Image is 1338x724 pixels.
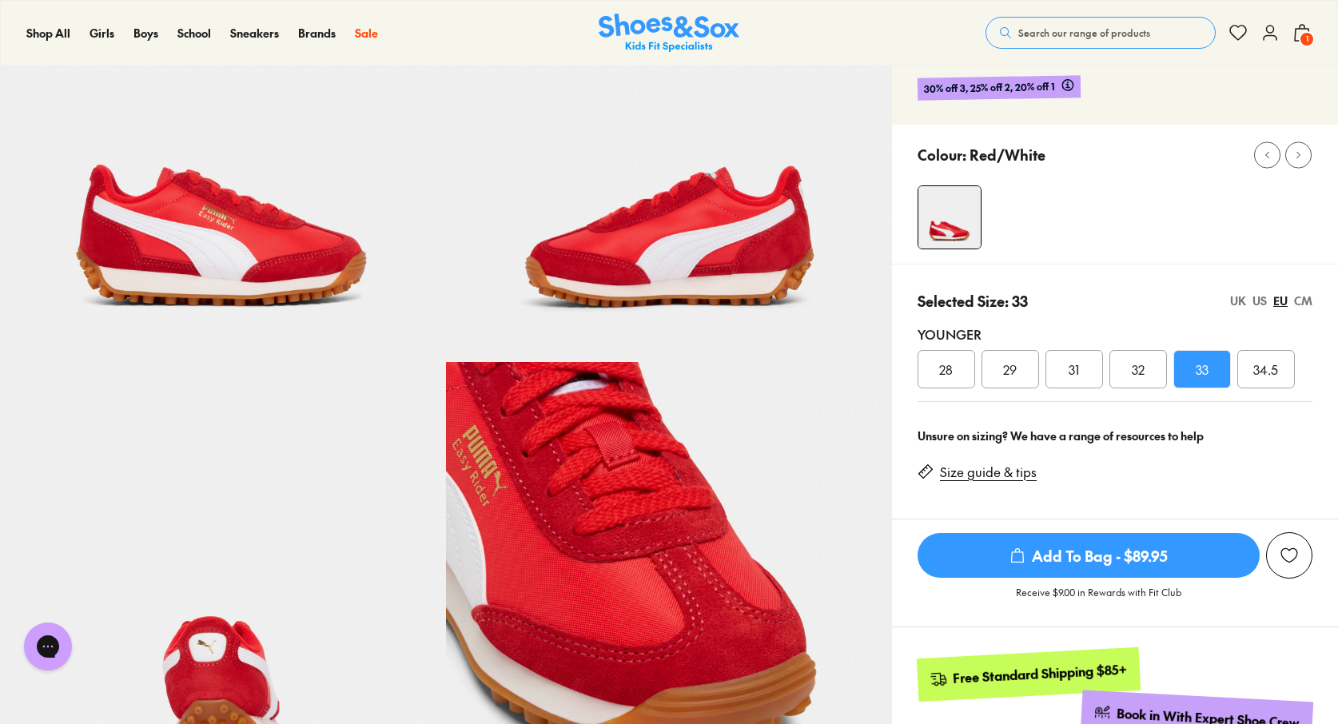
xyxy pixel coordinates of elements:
span: 29 [1003,360,1017,379]
span: 34.5 [1253,360,1278,379]
span: Brands [298,25,336,41]
button: Add To Bag - $89.95 [918,532,1260,579]
span: Boys [133,25,158,41]
span: Sneakers [230,25,279,41]
img: Easy Rider Vintage Ps B Red/White [918,186,981,249]
div: Younger [918,324,1312,344]
button: 1 [1292,15,1312,50]
p: Colour: [918,144,966,165]
iframe: Gorgias live chat messenger [16,617,80,676]
a: Sale [355,25,378,42]
span: 28 [939,360,953,379]
button: Search our range of products [986,17,1216,49]
button: Add to Wishlist [1266,532,1312,579]
a: Shoes & Sox [599,14,739,53]
a: School [177,25,211,42]
p: Selected Size: 33 [918,290,1028,312]
span: 33 [1196,360,1209,379]
span: Sale [355,25,378,41]
div: EU [1273,292,1288,309]
a: Size guide & tips [940,463,1037,481]
div: Free Standard Shipping $85+ [953,661,1128,687]
a: Girls [90,25,114,42]
a: Sneakers [230,25,279,42]
div: UK [1230,292,1246,309]
span: 32 [1132,360,1145,379]
div: CM [1294,292,1312,309]
span: 1 [1299,31,1315,47]
p: Red/White [970,144,1045,165]
div: Unsure on sizing? We have a range of resources to help [918,428,1312,444]
a: Free Standard Shipping $85+ [917,647,1141,702]
a: Boys [133,25,158,42]
span: 31 [1069,360,1079,379]
p: Receive $9.00 in Rewards with Fit Club [1016,585,1181,614]
span: Girls [90,25,114,41]
a: Shop All [26,25,70,42]
span: School [177,25,211,41]
span: Add To Bag - $89.95 [918,533,1260,578]
span: Search our range of products [1018,26,1150,40]
span: Shop All [26,25,70,41]
img: SNS_Logo_Responsive.svg [599,14,739,53]
a: Brands [298,25,336,42]
span: 30% off 3, 25% off 2, 20% off 1 [924,78,1055,97]
div: US [1252,292,1267,309]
